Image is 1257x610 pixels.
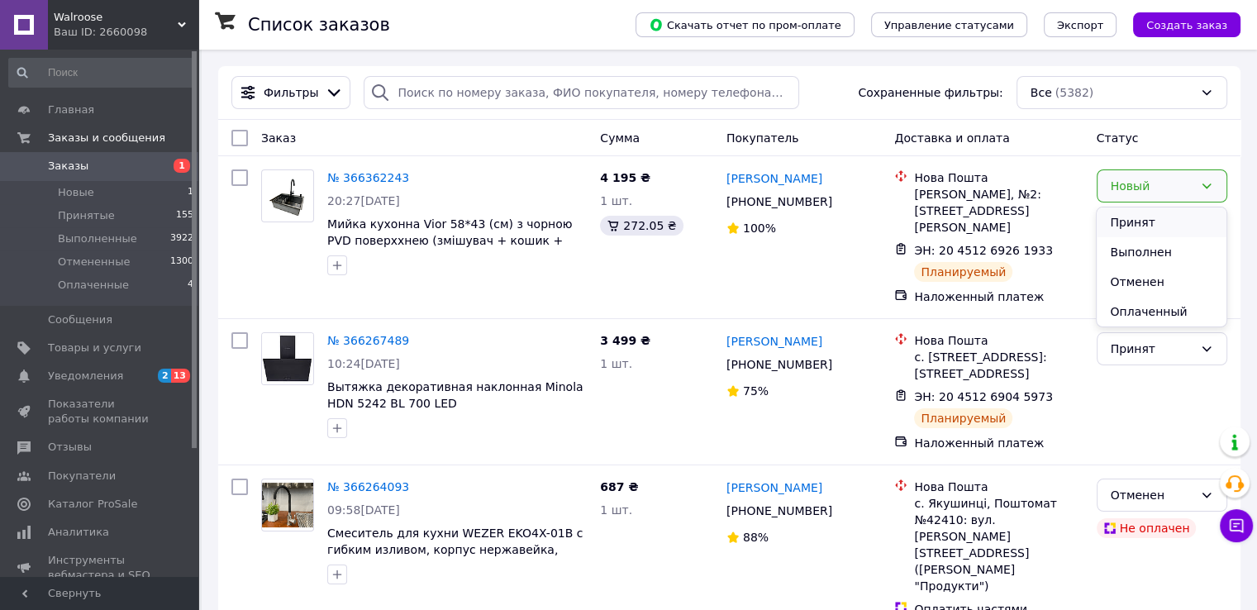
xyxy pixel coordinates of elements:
span: Статус [1097,131,1139,145]
span: Аналитика [48,525,109,540]
span: Инструменты вебмастера и SEO [48,553,153,583]
span: 687 ₴ [600,480,638,493]
span: 88% [743,531,769,544]
span: Новые [58,185,94,200]
span: Экспорт [1057,19,1103,31]
img: Фото товару [269,170,307,222]
span: Сохраненные фильтры: [858,84,1002,101]
li: Оплаченный [1097,297,1226,326]
span: Товары и услуги [48,341,141,355]
span: Сообщения [48,312,112,327]
span: Уведомления [48,369,123,384]
span: Заказы и сообщения [48,131,165,145]
span: Главная [48,102,94,117]
div: [PHONE_NUMBER] [723,190,836,213]
div: Не оплачен [1097,518,1197,538]
a: Фото товару [261,479,314,531]
div: Принят [1111,340,1193,358]
span: Оплаченные [58,278,129,293]
a: Мийка кухонна Vior 58*43 (см) з чорною PVD поверххнею (змішувач + кошик + дозатор + сифон) [327,217,572,264]
span: ЭН: 20 4512 6926 1933 [914,244,1053,257]
span: Принятые [58,208,115,223]
span: 1 шт. [600,503,632,517]
span: (5382) [1055,86,1094,99]
div: Наложенный платеж [914,288,1083,305]
a: Вытяжка декоративная наклонная Minola HDN 5242 BL 700 LED [327,380,583,410]
div: [PERSON_NAME], №2: [STREET_ADDRESS][PERSON_NAME] [914,186,1083,236]
button: Управление статусами [871,12,1027,37]
span: 1 [174,159,190,173]
li: Отменен [1097,267,1226,297]
span: Доставка и оплата [894,131,1009,145]
span: Скачать отчет по пром-оплате [649,17,841,32]
li: Выполнен [1097,237,1226,267]
span: Каталог ProSale [48,497,137,512]
a: Фото товару [261,169,314,222]
span: 10:24[DATE] [327,357,400,370]
span: Сумма [600,131,640,145]
a: Фото товару [261,332,314,385]
a: № 366362243 [327,171,409,184]
span: Показатели работы компании [48,397,153,427]
div: Отменен [1111,486,1193,504]
button: Экспорт [1044,12,1117,37]
span: 1 [188,185,193,200]
a: Смеситель для кухни WEZER EKO4X-01B с гибким изливом, корпус нержавейка, чёрный излив [327,527,583,573]
a: Создать заказ [1117,17,1240,31]
a: [PERSON_NAME] [726,479,822,496]
a: № 366267489 [327,334,409,347]
input: Поиск [8,58,195,88]
div: [PHONE_NUMBER] [723,499,836,522]
span: 1 шт. [600,194,632,207]
div: Планируемый [914,408,1012,428]
span: 100% [743,222,776,235]
h1: Список заказов [248,15,390,35]
span: 13 [171,369,190,383]
a: [PERSON_NAME] [726,170,822,187]
div: Наложенный платеж [914,435,1083,451]
span: Управление статусами [884,19,1014,31]
span: 09:58[DATE] [327,503,400,517]
span: 4 195 ₴ [600,171,650,184]
span: Walroose [54,10,178,25]
button: Скачать отчет по пром-оплате [636,12,855,37]
div: Ваш ID: 2660098 [54,25,198,40]
span: 3 499 ₴ [600,334,650,347]
div: Нова Пошта [914,332,1083,349]
span: Заказ [261,131,296,145]
a: [PERSON_NAME] [726,333,822,350]
span: ЭН: 20 4512 6904 5973 [914,390,1053,403]
div: Планируемый [914,262,1012,282]
span: Создать заказ [1146,19,1227,31]
div: Новый [1111,177,1193,195]
span: Отзывы [48,440,92,455]
span: 1 шт. [600,357,632,370]
span: 155 [176,208,193,223]
input: Поиск по номеру заказа, ФИО покупателя, номеру телефона, Email, номеру накладной [364,76,799,109]
button: Создать заказ [1133,12,1240,37]
span: 1300 [170,255,193,269]
span: 2 [158,369,171,383]
span: Покупатели [48,469,116,484]
span: 20:27[DATE] [327,194,400,207]
span: Выполненные [58,231,137,246]
div: с. Якушинці, Поштомат №42410: вул. [PERSON_NAME][STREET_ADDRESS] ([PERSON_NAME] "Продукти") [914,495,1083,594]
span: 75% [743,384,769,398]
span: 4 [188,278,193,293]
span: Все [1031,84,1052,101]
a: № 366264093 [327,480,409,493]
div: с. [STREET_ADDRESS]: [STREET_ADDRESS] [914,349,1083,382]
img: Фото товару [262,483,313,528]
span: Фильтры [264,84,318,101]
span: Покупатель [726,131,799,145]
li: Принят [1097,207,1226,237]
span: Заказы [48,159,88,174]
div: 272.05 ₴ [600,216,683,236]
div: [PHONE_NUMBER] [723,353,836,376]
img: Фото товару [262,333,313,384]
div: Нова Пошта [914,479,1083,495]
button: Чат с покупателем [1220,509,1253,542]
